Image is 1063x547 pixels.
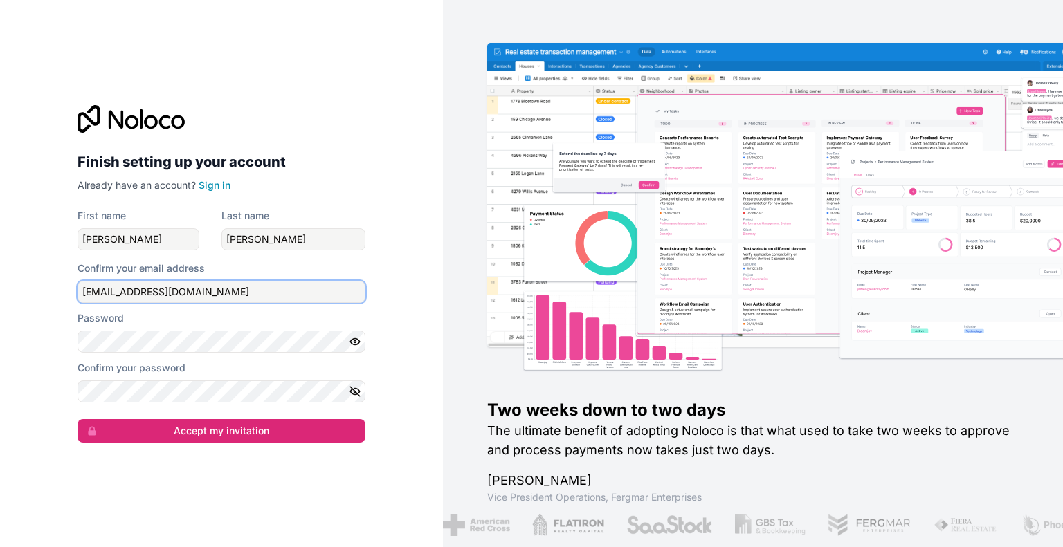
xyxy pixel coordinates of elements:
span: Already have an account? [78,179,196,191]
label: Password [78,311,124,325]
input: given-name [78,228,199,250]
h2: Finish setting up your account [78,149,365,174]
h1: Vice President Operations , Fergmar Enterprises [487,490,1019,504]
label: First name [78,209,126,223]
label: Confirm your email address [78,261,205,275]
input: Confirm password [78,380,365,402]
button: Accept my invitation [78,419,365,443]
img: /assets/saastock-C6Zbiodz.png [625,514,712,536]
label: Last name [221,209,269,223]
input: family-name [221,228,365,250]
h2: The ultimate benefit of adopting Noloco is that what used to take two weeks to approve and proces... [487,421,1019,460]
h1: Two weeks down to two days [487,399,1019,421]
img: /assets/gbstax-C-GtDUiK.png [734,514,804,536]
img: /assets/fiera-fwj2N5v4.png [933,514,998,536]
h1: [PERSON_NAME] [487,471,1019,490]
label: Confirm your password [78,361,185,375]
img: /assets/flatiron-C8eUkumj.png [531,514,603,536]
input: Password [78,331,365,353]
input: Email address [78,281,365,303]
img: /assets/american-red-cross-BAupjrZR.png [442,514,509,536]
img: /assets/fergmar-CudnrXN5.png [826,514,911,536]
a: Sign in [199,179,230,191]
